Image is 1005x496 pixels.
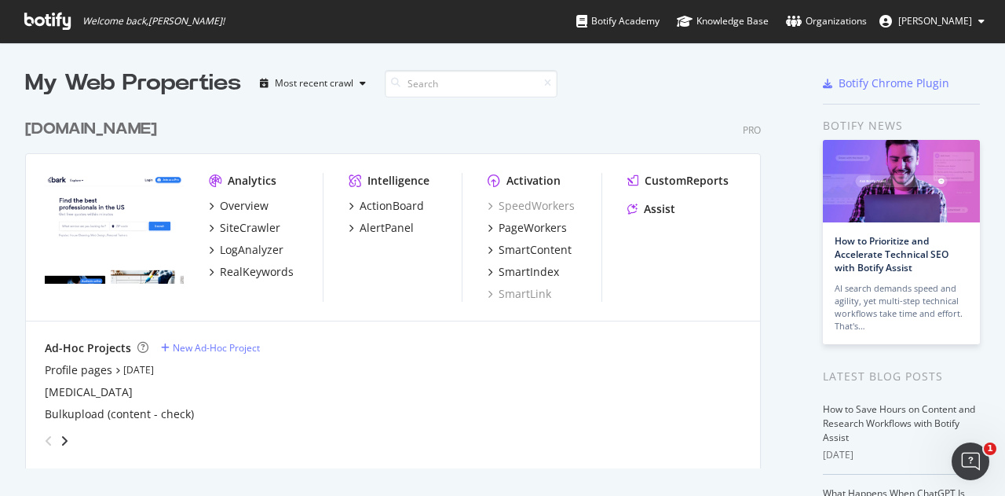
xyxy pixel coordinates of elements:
[161,341,260,355] a: New Ad-Hoc Project
[823,140,980,222] img: How to Prioritize and Accelerate Technical SEO with Botify Assist
[499,242,572,258] div: SmartContent
[45,173,184,285] img: www.bark.com
[220,242,283,258] div: LogAnalyzer
[209,220,280,236] a: SiteCrawler
[488,198,575,214] a: SpeedWorkers
[677,13,769,29] div: Knowledge Base
[349,198,424,214] a: ActionBoard
[499,264,559,280] div: SmartIndex
[220,220,280,236] div: SiteCrawler
[228,173,276,189] div: Analytics
[835,282,968,333] div: AI search demands speed and agility, yet multi-step technical workflows take time and effort. Tha...
[499,220,567,236] div: PageWorkers
[488,220,567,236] a: PageWorkers
[209,242,283,258] a: LogAnalyzer
[952,443,989,480] iframe: Intercom live chat
[823,368,980,385] div: Latest Blog Posts
[275,79,353,88] div: Most recent crawl
[835,234,948,274] a: How to Prioritize and Accelerate Technical SEO with Botify Assist
[45,406,194,422] a: Bulkupload (content - check)
[220,264,294,280] div: RealKeywords
[45,384,133,400] a: [MEDICAL_DATA]
[367,173,429,189] div: Intelligence
[123,363,154,377] a: [DATE]
[254,71,372,96] button: Most recent crawl
[385,70,557,97] input: Search
[25,118,163,141] a: [DOMAIN_NAME]
[59,433,70,449] div: angle-right
[823,402,975,444] a: How to Save Hours on Content and Research Workflows with Botify Assist
[506,173,561,189] div: Activation
[45,362,112,378] a: Profile pages
[627,201,675,217] a: Assist
[209,264,294,280] a: RealKeywords
[360,198,424,214] div: ActionBoard
[25,99,773,468] div: grid
[984,443,996,455] span: 1
[823,117,980,134] div: Botify news
[360,220,414,236] div: AlertPanel
[627,173,729,189] a: CustomReports
[25,68,241,99] div: My Web Properties
[898,14,972,28] span: Ellen Blacow
[38,428,59,454] div: angle-left
[173,341,260,355] div: New Ad-Hoc Project
[45,340,131,356] div: Ad-Hoc Projects
[209,198,269,214] a: Overview
[743,123,761,137] div: Pro
[488,264,559,280] a: SmartIndex
[644,201,675,217] div: Assist
[82,15,225,28] span: Welcome back, [PERSON_NAME] !
[488,242,572,258] a: SmartContent
[823,75,949,91] a: Botify Chrome Plugin
[576,13,660,29] div: Botify Academy
[786,13,867,29] div: Organizations
[25,118,157,141] div: [DOMAIN_NAME]
[823,448,980,462] div: [DATE]
[645,173,729,189] div: CustomReports
[488,286,551,302] a: SmartLink
[220,198,269,214] div: Overview
[867,9,997,34] button: [PERSON_NAME]
[839,75,949,91] div: Botify Chrome Plugin
[349,220,414,236] a: AlertPanel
